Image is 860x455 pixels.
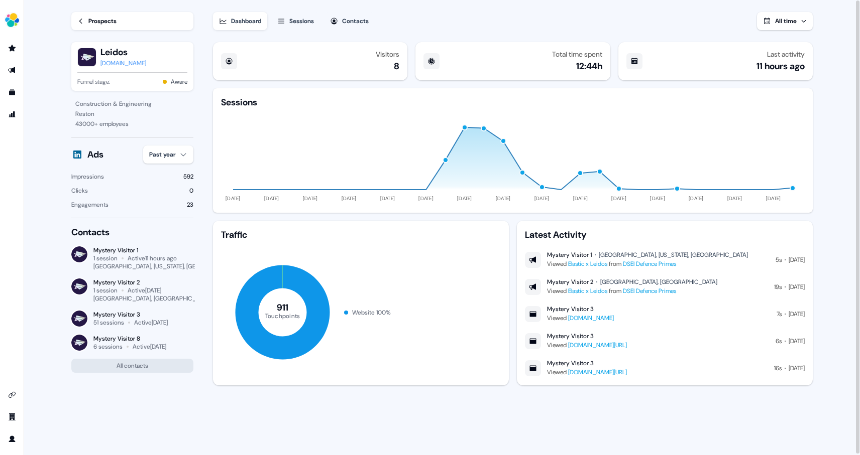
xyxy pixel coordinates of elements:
button: Leidos [100,46,146,58]
div: 6 sessions [93,343,123,351]
button: Sessions [271,12,320,30]
button: All time [757,12,813,30]
a: [DOMAIN_NAME][URL] [568,368,627,376]
div: Traffic [221,229,501,241]
button: Aware [171,77,187,87]
tspan: [DATE] [573,195,588,202]
div: [DATE] [789,282,805,292]
div: 51 sessions [93,319,124,327]
div: 0 [189,186,193,196]
div: Clicks [71,186,88,196]
tspan: 911 [277,301,289,314]
div: Mystery Visitor 3 [93,311,168,319]
button: Dashboard [213,12,267,30]
div: [DATE] [789,363,805,373]
div: Mystery Visitor 8 [93,335,166,343]
a: [DOMAIN_NAME] [568,314,614,322]
a: Go to prospects [4,40,20,56]
div: Last activity [767,50,805,58]
tspan: [DATE] [226,195,241,202]
div: Contacts [71,226,193,238]
a: Elastic x Leidos [568,287,607,295]
a: Go to profile [4,431,20,447]
div: Engagements [71,200,109,210]
div: Mystery Visitor 3 [547,359,594,367]
div: Mystery Visitor 1 [547,251,592,259]
div: Sessions [221,96,257,108]
a: Elastic x Leidos [568,260,607,268]
div: 1 session [93,286,118,294]
div: Active [DATE] [133,343,166,351]
tspan: [DATE] [457,195,472,202]
div: [GEOGRAPHIC_DATA], [GEOGRAPHIC_DATA] [93,294,211,302]
span: All time [775,17,797,25]
div: Website 100 % [352,308,391,318]
div: 16s [774,363,782,373]
div: 19s [774,282,782,292]
div: [GEOGRAPHIC_DATA], [GEOGRAPHIC_DATA] [600,278,717,286]
a: Go to integrations [4,387,20,403]
a: Go to templates [4,84,20,100]
div: [DATE] [789,336,805,346]
div: 6s [776,336,782,346]
div: Mystery Visitor 2 [547,278,593,286]
a: [DOMAIN_NAME] [100,58,146,68]
div: 23 [187,200,193,210]
div: Viewed from [547,286,717,296]
div: [DATE] [789,309,805,319]
div: Viewed [547,367,627,377]
div: 7s [777,309,782,319]
div: 12:44h [576,60,602,72]
div: [GEOGRAPHIC_DATA], [US_STATE], [GEOGRAPHIC_DATA] [599,251,748,259]
tspan: [DATE] [534,195,550,202]
tspan: [DATE] [650,195,665,202]
button: All contacts [71,359,193,373]
div: Viewed from [547,259,748,269]
a: DSEI Defence Primes [623,260,676,268]
div: [GEOGRAPHIC_DATA], [US_STATE], [GEOGRAPHIC_DATA] [93,262,244,270]
div: Viewed [547,340,627,350]
div: Active [DATE] [134,319,168,327]
div: 11 hours ago [757,60,805,72]
div: 43000 + employees [75,119,189,129]
a: Go to outbound experience [4,62,20,78]
div: 592 [183,172,193,182]
div: Latest Activity [525,229,805,241]
div: Mystery Visitor 3 [547,305,594,313]
div: Visitors [376,50,399,58]
div: Mystery Visitor 2 [93,278,193,286]
div: 8 [394,60,399,72]
tspan: [DATE] [612,195,627,202]
a: Go to team [4,409,20,425]
div: Reston [75,109,189,119]
div: Construction & Engineering [75,99,189,109]
div: Viewed [547,313,614,323]
tspan: [DATE] [418,195,434,202]
span: Funnel stage: [77,77,110,87]
div: [DATE] [789,255,805,265]
a: Prospects [71,12,193,30]
div: Active [DATE] [128,286,161,294]
div: Contacts [342,16,369,26]
a: DSEI Defence Primes [623,287,676,295]
tspan: [DATE] [264,195,279,202]
div: Impressions [71,172,104,182]
button: Contacts [324,12,375,30]
tspan: [DATE] [496,195,511,202]
tspan: [DATE] [380,195,395,202]
div: Mystery Visitor 3 [547,332,594,340]
div: Ads [87,148,103,161]
div: 5s [776,255,782,265]
tspan: [DATE] [689,195,704,202]
button: Past year [143,145,193,164]
a: Go to attribution [4,106,20,122]
div: Sessions [289,16,314,26]
div: Prospects [88,16,117,26]
div: Mystery Visitor 1 [93,246,193,254]
tspan: [DATE] [727,195,742,202]
tspan: [DATE] [766,195,781,202]
tspan: [DATE] [342,195,357,202]
a: [DOMAIN_NAME][URL] [568,341,627,349]
tspan: [DATE] [303,195,318,202]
